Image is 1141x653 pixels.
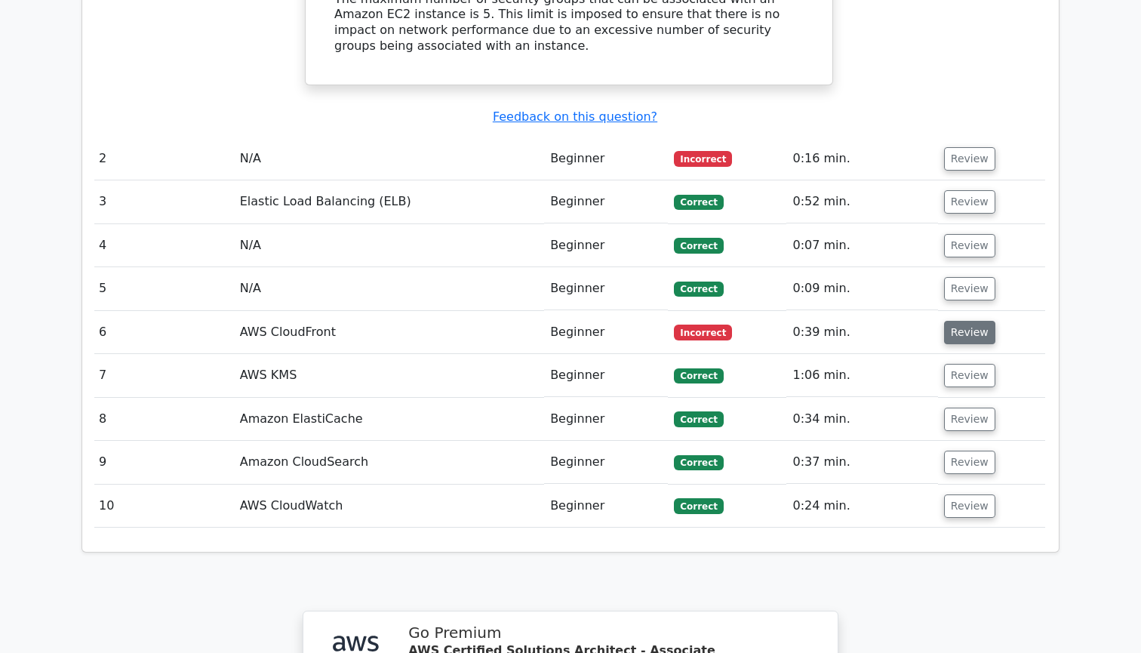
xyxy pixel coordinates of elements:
[786,354,937,397] td: 1:06 min.
[674,195,723,210] span: Correct
[93,398,234,441] td: 8
[674,455,723,470] span: Correct
[93,267,234,310] td: 5
[544,354,668,397] td: Beginner
[544,398,668,441] td: Beginner
[544,267,668,310] td: Beginner
[944,408,995,431] button: Review
[944,234,995,257] button: Review
[234,398,544,441] td: Amazon ElastiCache
[234,441,544,484] td: Amazon CloudSearch
[93,180,234,223] td: 3
[493,109,657,124] a: Feedback on this question?
[544,180,668,223] td: Beginner
[93,485,234,528] td: 10
[786,485,937,528] td: 0:24 min.
[544,224,668,267] td: Beginner
[234,311,544,354] td: AWS CloudFront
[944,364,995,387] button: Review
[786,441,937,484] td: 0:37 min.
[93,441,234,484] td: 9
[234,354,544,397] td: AWS KMS
[674,282,723,297] span: Correct
[544,137,668,180] td: Beginner
[786,311,937,354] td: 0:39 min.
[674,151,732,166] span: Incorrect
[544,311,668,354] td: Beginner
[944,147,995,171] button: Review
[674,238,723,253] span: Correct
[674,325,732,340] span: Incorrect
[234,267,544,310] td: N/A
[234,180,544,223] td: Elastic Load Balancing (ELB)
[786,267,937,310] td: 0:09 min.
[674,368,723,383] span: Correct
[544,485,668,528] td: Beginner
[674,498,723,513] span: Correct
[786,137,937,180] td: 0:16 min.
[944,277,995,300] button: Review
[234,485,544,528] td: AWS CloudWatch
[944,451,995,474] button: Review
[786,224,937,267] td: 0:07 min.
[786,398,937,441] td: 0:34 min.
[93,354,234,397] td: 7
[674,411,723,427] span: Correct
[786,180,937,223] td: 0:52 min.
[93,224,234,267] td: 4
[93,311,234,354] td: 6
[234,224,544,267] td: N/A
[944,494,995,518] button: Review
[93,137,234,180] td: 2
[944,190,995,214] button: Review
[234,137,544,180] td: N/A
[944,321,995,344] button: Review
[544,441,668,484] td: Beginner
